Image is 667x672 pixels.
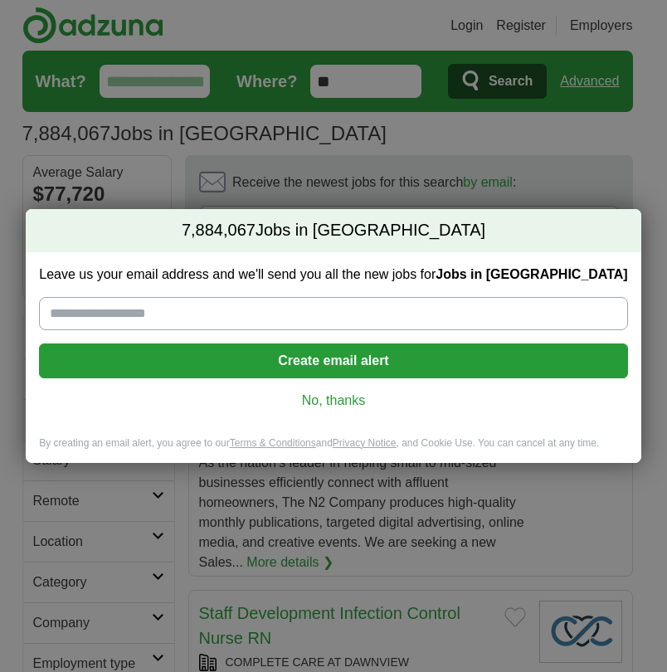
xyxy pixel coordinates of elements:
[230,437,316,449] a: Terms & Conditions
[39,343,627,378] button: Create email alert
[182,219,256,242] span: 7,884,067
[52,392,614,410] a: No, thanks
[333,437,397,449] a: Privacy Notice
[26,209,640,252] h2: Jobs in [GEOGRAPHIC_DATA]
[436,267,627,281] strong: Jobs in [GEOGRAPHIC_DATA]
[26,436,640,464] div: By creating an email alert, you agree to our and , and Cookie Use. You can cancel at any time.
[39,265,627,284] label: Leave us your email address and we'll send you all the new jobs for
